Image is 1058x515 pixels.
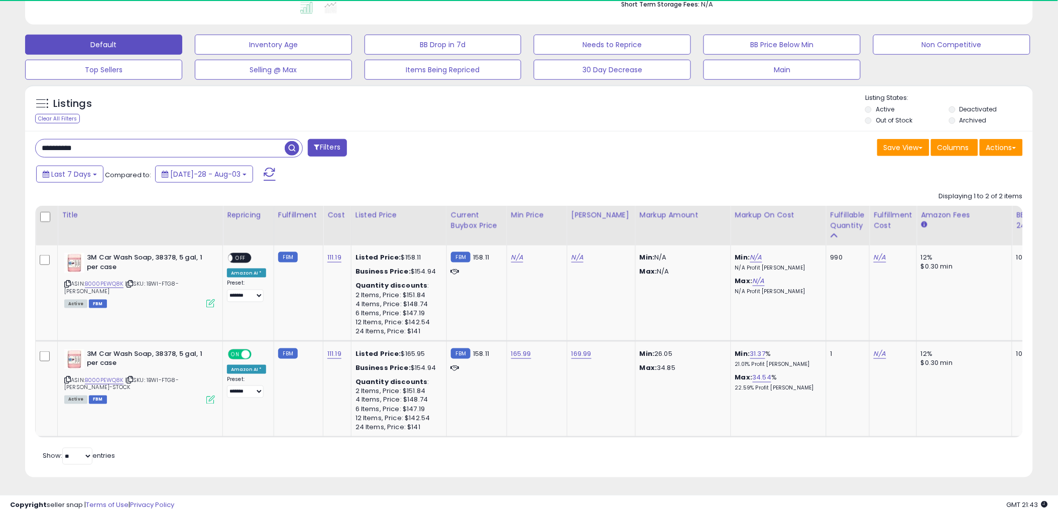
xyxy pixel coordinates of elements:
button: BB Price Below Min [703,35,861,55]
strong: Copyright [10,500,47,509]
b: Business Price: [356,267,411,276]
b: Business Price: [356,363,411,372]
div: Fulfillment [278,210,319,220]
b: Quantity discounts [356,377,428,387]
strong: Min: [640,252,655,262]
div: % [735,349,818,368]
button: BB Drop in 7d [365,35,522,55]
div: Cost [327,210,347,220]
div: Repricing [227,210,270,220]
p: 26.05 [640,349,723,358]
div: 12 Items, Price: $142.54 [356,318,439,327]
div: Preset: [227,376,266,399]
p: N/A [640,253,723,262]
button: Top Sellers [25,60,182,80]
b: Min: [735,252,750,262]
button: Items Being Repriced [365,60,522,80]
div: 12% [921,253,1004,262]
span: Last 7 Days [51,169,91,179]
span: 2025-08-11 21:43 GMT [1007,500,1048,509]
span: Columns [937,143,969,153]
a: B000PEWQ8K [85,280,124,288]
a: N/A [874,252,886,263]
div: 24 Items, Price: $141 [356,423,439,432]
div: 2 Items, Price: $151.84 [356,291,439,300]
b: 3M Car Wash Soap, 38378, 5 gal, 1 per case [87,349,209,370]
div: 12 Items, Price: $142.54 [356,414,439,423]
span: FBM [89,396,107,404]
div: Current Buybox Price [451,210,503,231]
div: Displaying 1 to 2 of 2 items [939,192,1023,201]
div: ASIN: [64,349,215,403]
button: [DATE]-28 - Aug-03 [155,166,253,183]
div: $154.94 [356,267,439,276]
div: Amazon AI * [227,365,266,374]
div: 24 Items, Price: $141 [356,327,439,336]
div: Amazon Fees [921,210,1008,220]
div: Min Price [511,210,563,220]
p: 21.01% Profit [PERSON_NAME] [735,361,818,368]
img: 41jLjefINIL._SL40_.jpg [64,253,84,273]
th: The percentage added to the cost of goods (COGS) that forms the calculator for Min & Max prices. [731,206,826,245]
div: : [356,377,439,387]
button: Needs to Reprice [534,35,691,55]
b: Listed Price: [356,252,401,262]
a: N/A [571,252,583,263]
div: ASIN: [64,253,215,307]
div: 6 Items, Price: $147.19 [356,309,439,318]
small: FBM [278,252,298,263]
strong: Max: [640,267,657,276]
span: OFF [232,254,249,263]
span: ON [229,350,242,358]
p: N/A Profit [PERSON_NAME] [735,265,818,272]
button: Actions [980,139,1023,156]
b: 3M Car Wash Soap, 38378, 5 gal, 1 per case [87,253,209,274]
b: Min: [735,349,750,358]
div: 1 [831,349,862,358]
div: seller snap | | [10,500,174,510]
label: Deactivated [960,105,997,113]
a: 111.19 [327,349,341,359]
div: [PERSON_NAME] [571,210,631,220]
button: Last 7 Days [36,166,103,183]
div: Markup on Cost [735,210,822,220]
small: FBM [278,348,298,359]
a: 169.99 [571,349,592,359]
small: FBM [451,252,471,263]
div: % [735,373,818,392]
h5: Listings [53,97,92,111]
div: Preset: [227,280,266,302]
p: N/A Profit [PERSON_NAME] [735,288,818,295]
div: Listed Price [356,210,442,220]
label: Out of Stock [876,116,912,124]
small: FBM [451,348,471,359]
a: B000PEWQ8K [85,376,124,384]
div: Markup Amount [640,210,727,220]
div: 12% [921,349,1004,358]
label: Archived [960,116,987,124]
b: Listed Price: [356,349,401,358]
button: Selling @ Max [195,60,352,80]
a: N/A [753,276,765,286]
div: 6 Items, Price: $147.19 [356,405,439,414]
a: Terms of Use [86,500,129,509]
span: Show: entries [43,451,115,461]
p: N/A [640,267,723,276]
a: N/A [511,252,523,263]
div: 100% [1016,349,1049,358]
button: 30 Day Decrease [534,60,691,80]
a: 34.54 [753,372,772,382]
button: Save View [877,139,929,156]
div: : [356,281,439,290]
span: OFF [250,350,266,358]
a: 111.19 [327,252,341,263]
b: Quantity discounts [356,281,428,290]
div: 100% [1016,253,1049,262]
strong: Min: [640,349,655,358]
div: 990 [831,253,862,262]
b: Max: [735,276,753,286]
div: $0.30 min [921,358,1004,367]
div: Clear All Filters [35,114,80,123]
div: 4 Items, Price: $148.74 [356,300,439,309]
span: Compared to: [105,170,151,180]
